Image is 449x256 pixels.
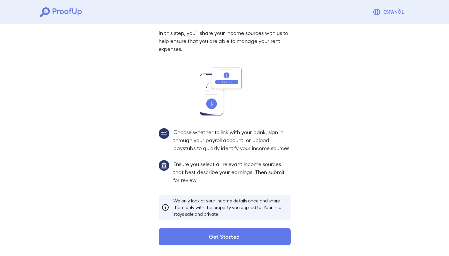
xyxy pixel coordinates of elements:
p: Ensure you select all relevant income sources that best describe your earnings. Then submit for r... [173,160,291,184]
p: In this step, you'll share your income sources with us to help ensure that you are able to manage... [159,29,291,53]
button: Get Started [159,228,291,245]
img: group1.svg [159,160,169,171]
button: Espanõl [370,5,409,19]
p: We only look at your income details once and share them only with the property you applied to. Yo... [173,197,288,217]
img: group2.svg [159,128,169,139]
p: Choose whether to link with your bank, sign in through your payroll account, or upload paystubs t... [173,128,291,152]
img: transfer_money.svg [200,68,250,116]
